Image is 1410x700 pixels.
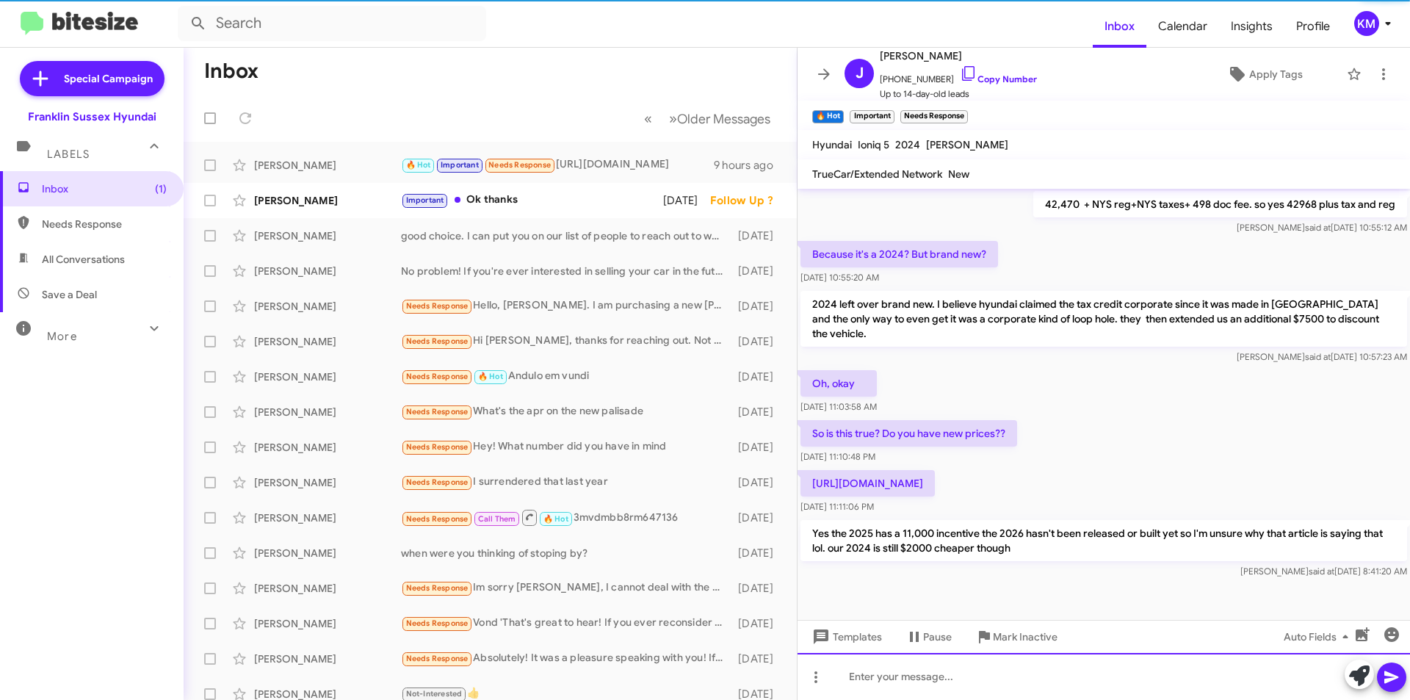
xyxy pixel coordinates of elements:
[1305,222,1331,233] span: said at
[1249,61,1303,87] span: Apply Tags
[798,624,894,650] button: Templates
[406,195,444,205] span: Important
[669,109,677,128] span: »
[800,370,877,397] p: Oh, okay
[731,510,785,525] div: [DATE]
[1240,566,1407,577] span: [PERSON_NAME] [DATE] 8:41:20 AM
[812,167,942,181] span: TrueCar/Extended Network
[812,138,852,151] span: Hyundai
[254,264,401,278] div: [PERSON_NAME]
[254,299,401,314] div: [PERSON_NAME]
[401,333,731,350] div: Hi [PERSON_NAME], thanks for reaching out. Not seriously looking at the moment, just starting to ...
[254,475,401,490] div: [PERSON_NAME]
[401,580,731,596] div: Im sorry [PERSON_NAME], I cannot deal with the car right now. I just had a sudden death in my fam...
[401,650,731,667] div: Absolutely! It was a pleasure speaking with you! If all goes well my generally frugal nephew will...
[660,104,779,134] button: Next
[731,299,785,314] div: [DATE]
[401,615,731,632] div: Vond 'That's great to hear! If you ever reconsider or have any questions about your car, feel fre...
[406,477,469,487] span: Needs Response
[880,47,1037,65] span: [PERSON_NAME]
[254,158,401,173] div: [PERSON_NAME]
[401,508,731,527] div: 3mvdmbb8rm647136
[178,6,486,41] input: Search
[401,403,731,420] div: What's the apr on the new palisade
[731,334,785,349] div: [DATE]
[42,252,125,267] span: All Conversations
[1305,351,1331,362] span: said at
[406,583,469,593] span: Needs Response
[993,624,1057,650] span: Mark Inactive
[478,514,516,524] span: Call Them
[20,61,164,96] a: Special Campaign
[1219,5,1284,48] a: Insights
[1146,5,1219,48] a: Calendar
[406,372,469,381] span: Needs Response
[406,336,469,346] span: Needs Response
[635,104,661,134] button: Previous
[42,217,167,231] span: Needs Response
[47,148,90,161] span: Labels
[731,405,785,419] div: [DATE]
[406,407,469,416] span: Needs Response
[1093,5,1146,48] a: Inbox
[1237,351,1407,362] span: [PERSON_NAME] [DATE] 10:57:23 AM
[800,272,879,283] span: [DATE] 10:55:20 AM
[254,510,401,525] div: [PERSON_NAME]
[677,111,770,127] span: Older Messages
[1189,61,1339,87] button: Apply Tags
[204,59,258,83] h1: Inbox
[254,405,401,419] div: [PERSON_NAME]
[42,181,167,196] span: Inbox
[731,228,785,243] div: [DATE]
[254,546,401,560] div: [PERSON_NAME]
[800,420,1017,447] p: So is this true? Do you have new prices??
[923,624,952,650] span: Pause
[731,616,785,631] div: [DATE]
[254,652,401,666] div: [PERSON_NAME]
[1284,5,1342,48] span: Profile
[254,228,401,243] div: [PERSON_NAME]
[28,109,156,124] div: Franklin Sussex Hyundai
[1272,624,1366,650] button: Auto Fields
[1033,191,1407,217] p: 42,470 + NYS reg+NYS taxes+ 498 doc fee. so yes 42968 plus tax and reg
[1342,11,1394,36] button: KM
[406,618,469,628] span: Needs Response
[895,138,920,151] span: 2024
[1354,11,1379,36] div: KM
[900,110,968,123] small: Needs Response
[401,546,731,560] div: when were you thinking of stoping by?
[731,475,785,490] div: [DATE]
[800,501,874,512] span: [DATE] 11:11:06 PM
[963,624,1069,650] button: Mark Inactive
[809,624,882,650] span: Templates
[926,138,1008,151] span: [PERSON_NAME]
[401,368,731,385] div: Andulo em vundi
[1284,624,1354,650] span: Auto Fields
[800,241,998,267] p: Because it's a 2024? But brand new?
[800,451,875,462] span: [DATE] 11:10:48 PM
[644,109,652,128] span: «
[42,287,97,302] span: Save a Deal
[155,181,167,196] span: (1)
[406,689,463,699] span: Not-Interested
[64,71,153,86] span: Special Campaign
[850,110,894,123] small: Important
[663,193,710,208] div: [DATE]
[406,442,469,452] span: Needs Response
[856,62,864,85] span: J
[636,104,779,134] nav: Page navigation example
[406,160,431,170] span: 🔥 Hot
[1309,566,1334,577] span: said at
[254,440,401,455] div: [PERSON_NAME]
[488,160,551,170] span: Needs Response
[800,470,935,497] p: [URL][DOMAIN_NAME]
[731,652,785,666] div: [DATE]
[478,372,503,381] span: 🔥 Hot
[406,514,469,524] span: Needs Response
[731,440,785,455] div: [DATE]
[800,520,1407,561] p: Yes the 2025 has a 11,000 incentive the 2026 hasn't been released or built yet so I'm unsure why ...
[406,301,469,311] span: Needs Response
